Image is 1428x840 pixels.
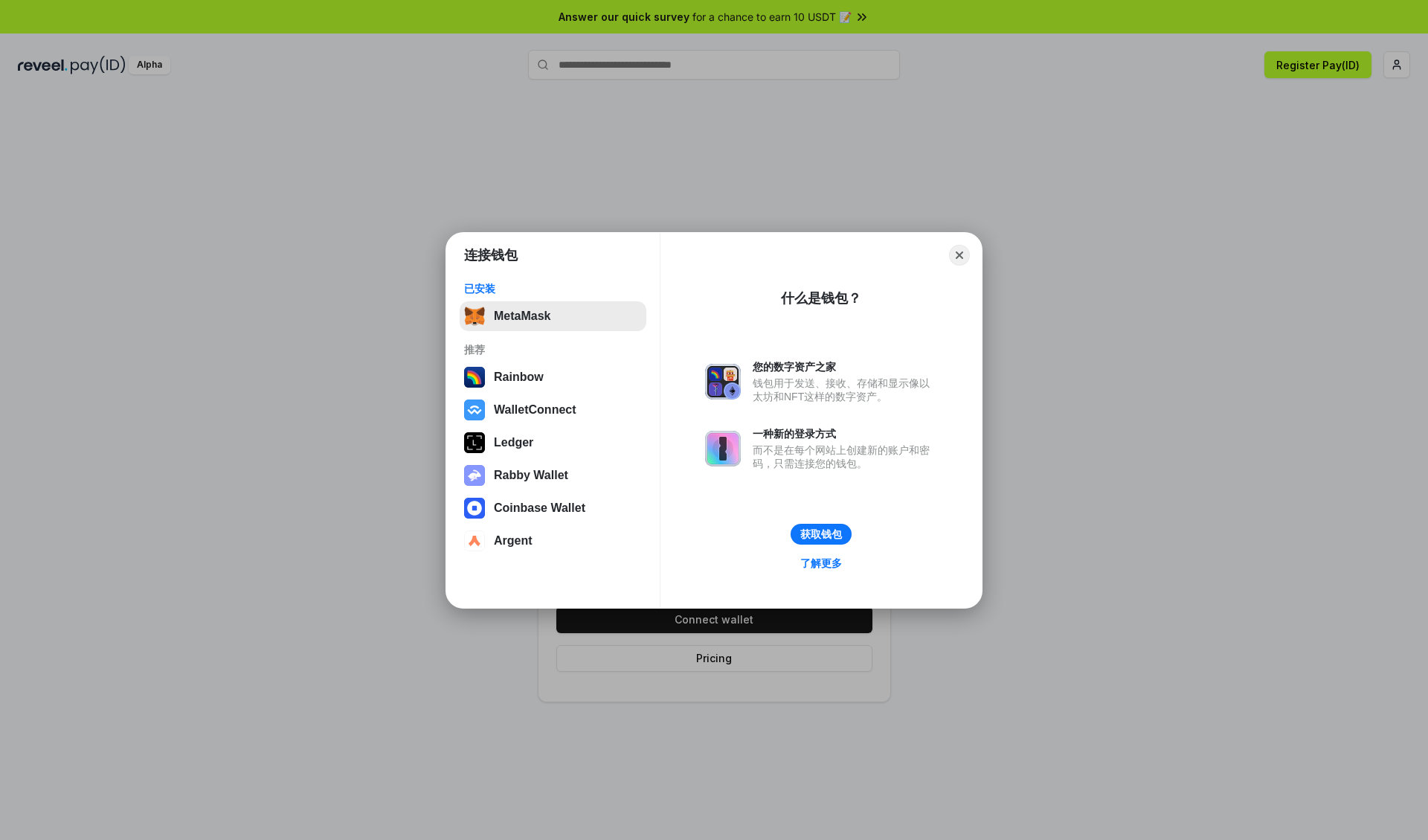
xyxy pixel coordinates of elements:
[781,289,861,307] div: 什么是钱包？
[791,524,852,545] button: 获取钱包
[464,246,518,264] h1: 连接钱包
[494,501,585,515] div: Coinbase Wallet
[949,245,970,266] button: Close
[460,301,646,331] button: MetaMask
[705,364,741,400] img: svg+xml,%3Csvg%20xmlns%3D%22http%3A%2F%2Fwww.w3.org%2F2000%2Fsvg%22%20fill%3D%22none%22%20viewBox...
[494,469,568,482] div: Rabby Wallet
[753,360,937,373] div: 您的数字资产之家
[800,557,842,570] div: 了解更多
[464,530,485,551] img: svg+xml,%3Csvg%20width%3D%2228%22%20height%3D%2228%22%20viewBox%3D%220%200%2028%2028%22%20fill%3D...
[705,431,741,467] img: svg+xml,%3Csvg%20xmlns%3D%22http%3A%2F%2Fwww.w3.org%2F2000%2Fsvg%22%20fill%3D%22none%22%20viewBox...
[460,526,646,556] button: Argent
[494,371,544,384] div: Rainbow
[460,395,646,425] button: WalletConnect
[464,343,642,356] div: 推荐
[791,554,851,573] a: 了解更多
[494,403,576,417] div: WalletConnect
[800,528,842,541] div: 获取钱包
[753,376,937,403] div: 钱包用于发送、接收、存储和显示像以太坊和NFT这样的数字资产。
[494,436,533,449] div: Ledger
[494,534,533,548] div: Argent
[464,306,485,327] img: svg+xml,%3Csvg%20fill%3D%22none%22%20height%3D%2233%22%20viewBox%3D%220%200%2035%2033%22%20width%...
[464,498,485,519] img: svg+xml,%3Csvg%20width%3D%2228%22%20height%3D%2228%22%20viewBox%3D%220%200%2028%2028%22%20fill%3D...
[464,432,485,453] img: svg+xml,%3Csvg%20xmlns%3D%22http%3A%2F%2Fwww.w3.org%2F2000%2Fsvg%22%20width%3D%2228%22%20height%3...
[464,400,485,420] img: svg+xml,%3Csvg%20width%3D%2228%22%20height%3D%2228%22%20viewBox%3D%220%200%2028%2028%22%20fill%3D...
[753,443,937,470] div: 而不是在每个网站上创建新的账户和密码，只需连接您的钱包。
[460,461,646,490] button: Rabby Wallet
[494,310,550,323] div: MetaMask
[464,367,485,388] img: svg+xml,%3Csvg%20width%3D%22120%22%20height%3D%22120%22%20viewBox%3D%220%200%20120%20120%22%20fil...
[460,493,646,523] button: Coinbase Wallet
[753,427,937,440] div: 一种新的登录方式
[464,465,485,486] img: svg+xml,%3Csvg%20xmlns%3D%22http%3A%2F%2Fwww.w3.org%2F2000%2Fsvg%22%20fill%3D%22none%22%20viewBox...
[460,428,646,458] button: Ledger
[464,282,642,295] div: 已安装
[460,362,646,392] button: Rainbow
